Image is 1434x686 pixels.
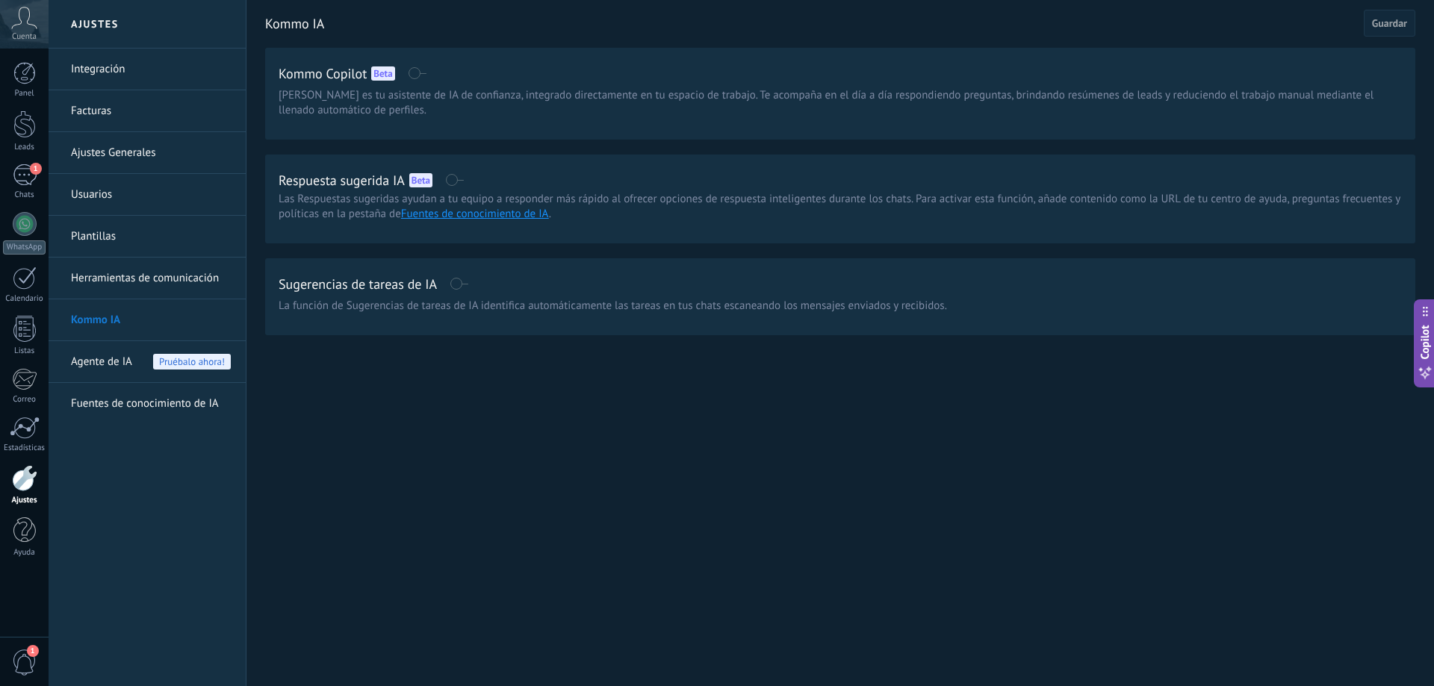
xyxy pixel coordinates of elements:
span: 1 [30,163,42,175]
div: Ajustes [3,496,46,505]
span: La función de Sugerencias de tareas de IA identifica automáticamente las tareas en tus chats esca... [279,299,947,314]
a: Facturas [71,90,231,132]
li: Plantillas [49,216,246,258]
li: Fuentes de conocimiento de IA [49,383,246,424]
span: Copilot [1418,325,1433,359]
a: Usuarios [71,174,231,216]
li: Integración [49,49,246,90]
div: Ayuda [3,548,46,558]
span: 1 [27,645,39,657]
span: Las Respuestas sugeridas ayudan a tu equipo a responder más rápido al ofrecer opciones de respues... [279,192,1400,221]
div: Beta [371,66,394,81]
div: Estadísticas [3,443,46,453]
h2: Kommo IA [265,9,1364,39]
li: Agente de IA [49,341,246,383]
span: Cuenta [12,32,37,42]
h2: Kommo Copilot [279,64,367,83]
a: Plantillas [71,216,231,258]
span: Guardar [1372,18,1407,28]
div: Panel [3,89,46,99]
li: Kommo IA [49,299,246,341]
li: Usuarios [49,174,246,216]
a: Fuentes de conocimiento de IA [401,207,549,221]
span: Agente de IA [71,341,132,383]
h2: Sugerencias de tareas de IA [279,275,437,293]
button: Guardar [1364,10,1415,37]
div: Leads [3,143,46,152]
span: Pruébalo ahora! [153,354,231,369]
a: Ajustes Generales [71,132,231,174]
li: Facturas [49,90,246,132]
a: Integración [71,49,231,90]
li: Ajustes Generales [49,132,246,174]
div: Listas [3,346,46,356]
div: Calendario [3,294,46,304]
a: Herramientas de comunicación [71,258,231,299]
div: Chats [3,190,46,200]
a: Fuentes de conocimiento de IA [71,383,231,425]
a: Agente de IAPruébalo ahora! [71,341,231,383]
a: Kommo IA [71,299,231,341]
div: WhatsApp [3,240,46,255]
div: Beta [409,173,432,187]
div: Correo [3,395,46,405]
li: Herramientas de comunicación [49,258,246,299]
span: [PERSON_NAME] es tu asistente de IA de confianza, integrado directamente en tu espacio de trabajo... [279,88,1402,118]
h2: Respuesta sugerida IA [279,171,405,190]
